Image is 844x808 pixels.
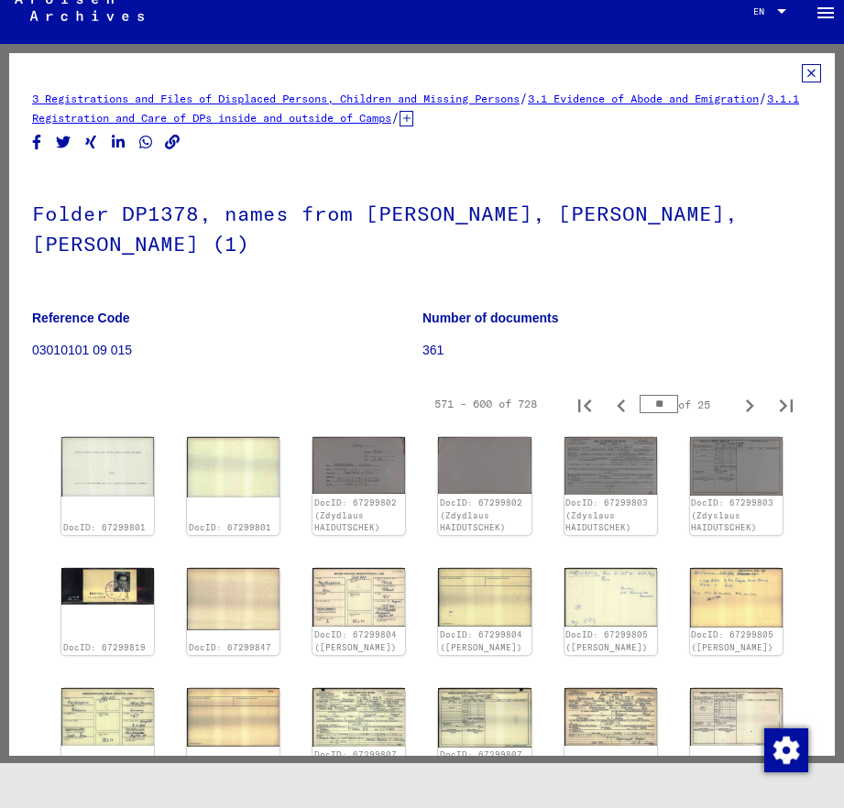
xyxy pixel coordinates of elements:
a: DocID: 67299847 [189,642,271,652]
img: 001.jpg [61,437,154,497]
span: / [391,109,400,126]
img: 001.jpg [564,437,657,495]
img: 002.jpg [187,568,280,630]
a: DocID: 67299804 ([PERSON_NAME]) [440,629,522,652]
button: First page [566,386,603,422]
img: 001.jpg [312,688,405,747]
img: 002.jpg [61,568,154,604]
a: DocID: 67299803 (Zdyslaus HAIDUTSCHEK) [691,497,773,532]
button: Previous page [603,386,640,422]
a: DocID: 67299805 ([PERSON_NAME]) [691,629,773,652]
a: DocID: 67299805 ([PERSON_NAME]) [565,629,648,652]
h1: Folder DP1378, names from [PERSON_NAME], [PERSON_NAME], [PERSON_NAME] (1) [32,171,812,282]
a: 3 Registrations and Files of Displaced Persons, Children and Missing Persons [32,92,520,105]
button: Next page [731,386,768,422]
button: Share on Facebook [27,131,47,154]
button: Copy link [163,131,182,154]
b: Reference Code [32,311,130,325]
img: 002.jpg [690,437,783,495]
img: 001.jpg [564,688,657,747]
button: Last page [768,386,805,422]
p: 03010101 09 015 [32,341,422,360]
a: DocID: 67299807 (Baskania HAIDUTSCHENKO) [440,749,522,784]
img: 002.jpg [187,437,280,497]
img: 002.jpg [187,688,280,747]
img: 002.jpg [438,437,531,494]
p: 361 [422,341,812,360]
a: DocID: 67299802 (Zdydlaus HAIDUTSCHEK) [314,497,397,532]
span: EN [753,6,773,16]
button: Share on Xing [82,131,101,154]
img: 002.jpg [438,568,531,627]
a: DocID: 67299802 (Zdydlaus HAIDUTSCHEK) [440,497,522,532]
img: 001.jpg [564,568,657,627]
a: DocID: 67299803 (Zdyslaus HAIDUTSCHEK) [565,497,648,532]
button: Share on LinkedIn [109,131,128,154]
div: of 25 [640,396,731,413]
a: DocID: 67299801 [63,522,146,532]
img: 002.jpg [690,568,783,627]
a: DocID: 67299819 [63,642,146,652]
span: / [759,90,767,106]
img: 002.jpg [690,688,783,747]
span: / [520,90,528,106]
a: 3.1 Evidence of Abode and Emigration [528,92,759,105]
img: 001.jpg [61,688,154,747]
div: Change consent [763,727,807,771]
img: 001.jpg [312,568,405,627]
button: Share on Twitter [54,131,73,154]
div: 571 – 600 of 728 [434,396,537,412]
img: 002.jpg [438,688,531,748]
img: 001.jpg [312,437,405,494]
button: Share on WhatsApp [137,131,156,154]
mat-icon: Side nav toggle icon [815,2,837,24]
a: DocID: 67299801 [189,522,271,532]
b: Number of documents [422,311,559,325]
a: DocID: 67299804 ([PERSON_NAME]) [314,629,397,652]
a: DocID: 67299807 (Baskania HAIDUTSCHENKO) [314,749,397,784]
img: Change consent [764,728,808,772]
